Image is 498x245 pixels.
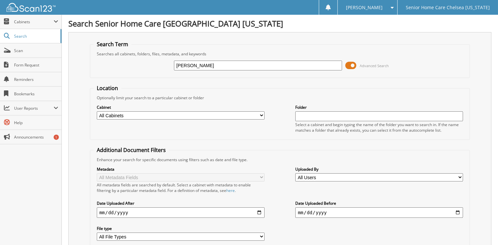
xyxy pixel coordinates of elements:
iframe: Chat Widget [465,214,498,245]
a: here [226,188,235,193]
span: Search [14,33,57,39]
span: Announcements [14,134,58,140]
label: Uploaded By [295,166,463,172]
div: Searches all cabinets, folders, files, metadata, and keywords [94,51,467,57]
legend: Location [94,85,121,92]
legend: Search Term [94,41,131,48]
span: User Reports [14,105,54,111]
span: Help [14,120,58,125]
span: Advanced Search [360,63,389,68]
label: Cabinet [97,104,265,110]
input: end [295,207,463,218]
h1: Search Senior Home Care [GEOGRAPHIC_DATA] [US_STATE] [68,18,491,29]
div: Optionally limit your search to a particular cabinet or folder [94,95,467,101]
div: Enhance your search for specific documents using filters such as date and file type. [94,157,467,162]
span: Scan [14,48,58,53]
label: Date Uploaded Before [295,200,463,206]
label: File type [97,226,265,231]
label: Metadata [97,166,265,172]
span: Reminders [14,77,58,82]
span: [PERSON_NAME] [346,6,383,9]
div: Select a cabinet and begin typing the name of the folder you want to search in. If the name match... [295,122,463,133]
span: Senior Home Care Chelsea [US_STATE] [406,6,490,9]
span: Bookmarks [14,91,58,97]
img: scan123-logo-white.svg [7,3,56,12]
div: 1 [54,135,59,140]
label: Date Uploaded After [97,200,265,206]
input: start [97,207,265,218]
span: Cabinets [14,19,54,25]
legend: Additional Document Filters [94,146,169,154]
span: Form Request [14,62,58,68]
label: Folder [295,104,463,110]
div: All metadata fields are searched by default. Select a cabinet with metadata to enable filtering b... [97,182,265,193]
